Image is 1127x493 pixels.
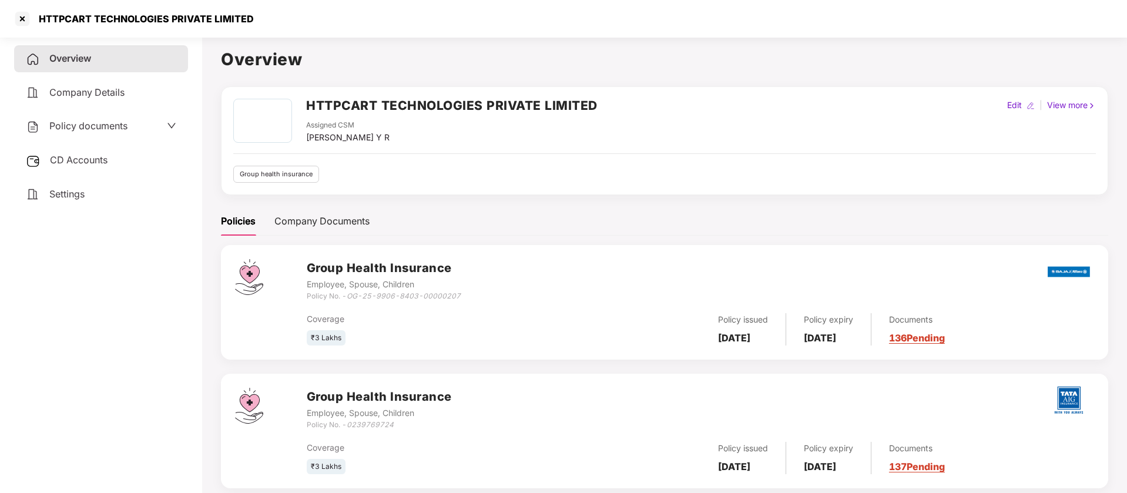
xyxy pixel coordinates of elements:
[306,120,390,131] div: Assigned CSM
[718,313,768,326] div: Policy issued
[307,330,346,346] div: ₹3 Lakhs
[306,131,390,144] div: [PERSON_NAME] Y R
[1045,99,1098,112] div: View more
[235,388,263,424] img: svg+xml;base64,PHN2ZyB4bWxucz0iaHR0cDovL3d3dy53My5vcmcvMjAwMC9zdmciIHdpZHRoPSI0Ny43MTQiIGhlaWdodD...
[307,459,346,475] div: ₹3 Lakhs
[804,461,836,472] b: [DATE]
[804,313,853,326] div: Policy expiry
[307,420,452,431] div: Policy No. -
[718,442,768,455] div: Policy issued
[235,259,263,295] img: svg+xml;base64,PHN2ZyB4bWxucz0iaHR0cDovL3d3dy53My5vcmcvMjAwMC9zdmciIHdpZHRoPSI0Ny43MTQiIGhlaWdodD...
[167,121,176,130] span: down
[306,96,598,115] h2: HTTPCART TECHNOLOGIES PRIVATE LIMITED
[804,442,853,455] div: Policy expiry
[307,313,569,326] div: Coverage
[889,332,945,344] a: 136 Pending
[347,291,461,300] i: OG-25-9906-8403-00000207
[1037,99,1045,112] div: |
[889,313,945,326] div: Documents
[889,442,945,455] div: Documents
[1088,102,1096,110] img: rightIcon
[49,120,128,132] span: Policy documents
[1005,99,1024,112] div: Edit
[49,188,85,200] span: Settings
[233,166,319,183] div: Group health insurance
[307,407,452,420] div: Employee, Spouse, Children
[889,461,945,472] a: 137 Pending
[26,120,40,134] img: svg+xml;base64,PHN2ZyB4bWxucz0iaHR0cDovL3d3dy53My5vcmcvMjAwMC9zdmciIHdpZHRoPSIyNCIgaGVpZ2h0PSIyNC...
[26,86,40,100] img: svg+xml;base64,PHN2ZyB4bWxucz0iaHR0cDovL3d3dy53My5vcmcvMjAwMC9zdmciIHdpZHRoPSIyNCIgaGVpZ2h0PSIyNC...
[307,441,569,454] div: Coverage
[1027,102,1035,110] img: editIcon
[26,187,40,202] img: svg+xml;base64,PHN2ZyB4bWxucz0iaHR0cDovL3d3dy53My5vcmcvMjAwMC9zdmciIHdpZHRoPSIyNCIgaGVpZ2h0PSIyNC...
[274,214,370,229] div: Company Documents
[49,52,91,64] span: Overview
[1048,259,1090,285] img: bajaj.png
[718,461,750,472] b: [DATE]
[49,86,125,98] span: Company Details
[804,332,836,344] b: [DATE]
[221,46,1108,72] h1: Overview
[307,291,461,302] div: Policy No. -
[50,154,108,166] span: CD Accounts
[32,13,254,25] div: HTTPCART TECHNOLOGIES PRIVATE LIMITED
[307,278,461,291] div: Employee, Spouse, Children
[307,388,452,406] h3: Group Health Insurance
[26,52,40,66] img: svg+xml;base64,PHN2ZyB4bWxucz0iaHR0cDovL3d3dy53My5vcmcvMjAwMC9zdmciIHdpZHRoPSIyNCIgaGVpZ2h0PSIyNC...
[26,154,41,168] img: svg+xml;base64,PHN2ZyB3aWR0aD0iMjUiIGhlaWdodD0iMjQiIHZpZXdCb3g9IjAgMCAyNSAyNCIgZmlsbD0ibm9uZSIgeG...
[1048,380,1089,421] img: tatag.png
[221,214,256,229] div: Policies
[347,420,394,429] i: 0239769724
[307,259,461,277] h3: Group Health Insurance
[718,332,750,344] b: [DATE]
